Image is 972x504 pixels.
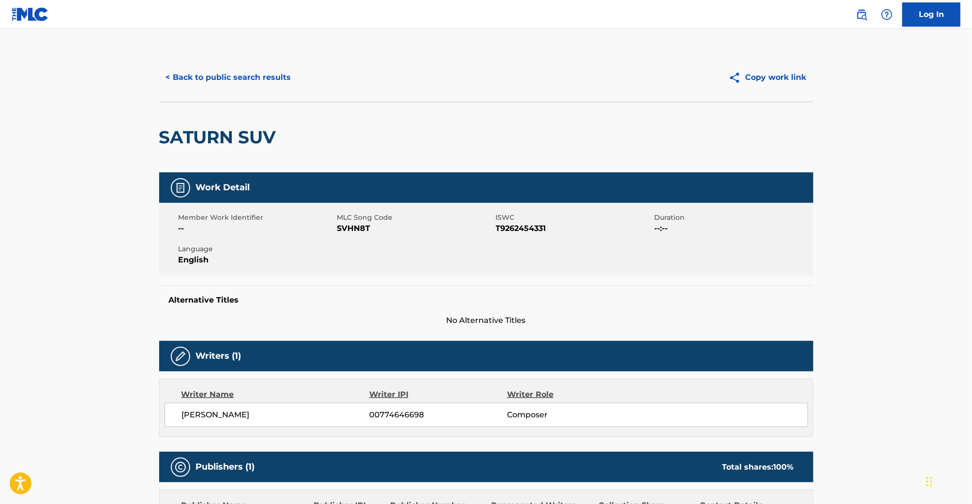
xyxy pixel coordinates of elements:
[927,467,932,496] div: Drag
[877,5,897,24] div: Help
[369,409,507,421] span: 00774646698
[507,389,632,400] div: Writer Role
[881,9,893,20] img: help
[169,295,804,305] h5: Alternative Titles
[179,244,335,254] span: Language
[924,458,972,504] iframe: Chat Widget
[182,409,370,421] span: [PERSON_NAME]
[655,213,811,223] span: Duration
[729,72,746,84] img: Copy work link
[655,223,811,234] span: --:--
[902,2,960,27] a: Log In
[337,213,493,223] span: MLC Song Code
[337,223,493,234] span: SVHN8T
[179,223,335,234] span: --
[196,182,250,193] h5: Work Detail
[175,182,186,194] img: Work Detail
[496,213,652,223] span: ISWC
[179,213,335,223] span: Member Work Identifier
[496,223,652,234] span: T9262454331
[507,409,632,421] span: Composer
[181,389,370,400] div: Writer Name
[12,7,49,21] img: MLC Logo
[175,461,186,473] img: Publishers
[159,126,281,148] h2: SATURN SUV
[179,254,335,266] span: English
[774,462,794,472] span: 100 %
[722,65,813,90] button: Copy work link
[196,351,241,362] h5: Writers (1)
[369,389,507,400] div: Writer IPI
[722,461,794,473] div: Total shares:
[852,5,871,24] a: Public Search
[175,351,186,362] img: Writers
[159,65,298,90] button: < Back to public search results
[856,9,867,20] img: search
[159,315,813,326] span: No Alternative Titles
[196,461,255,473] h5: Publishers (1)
